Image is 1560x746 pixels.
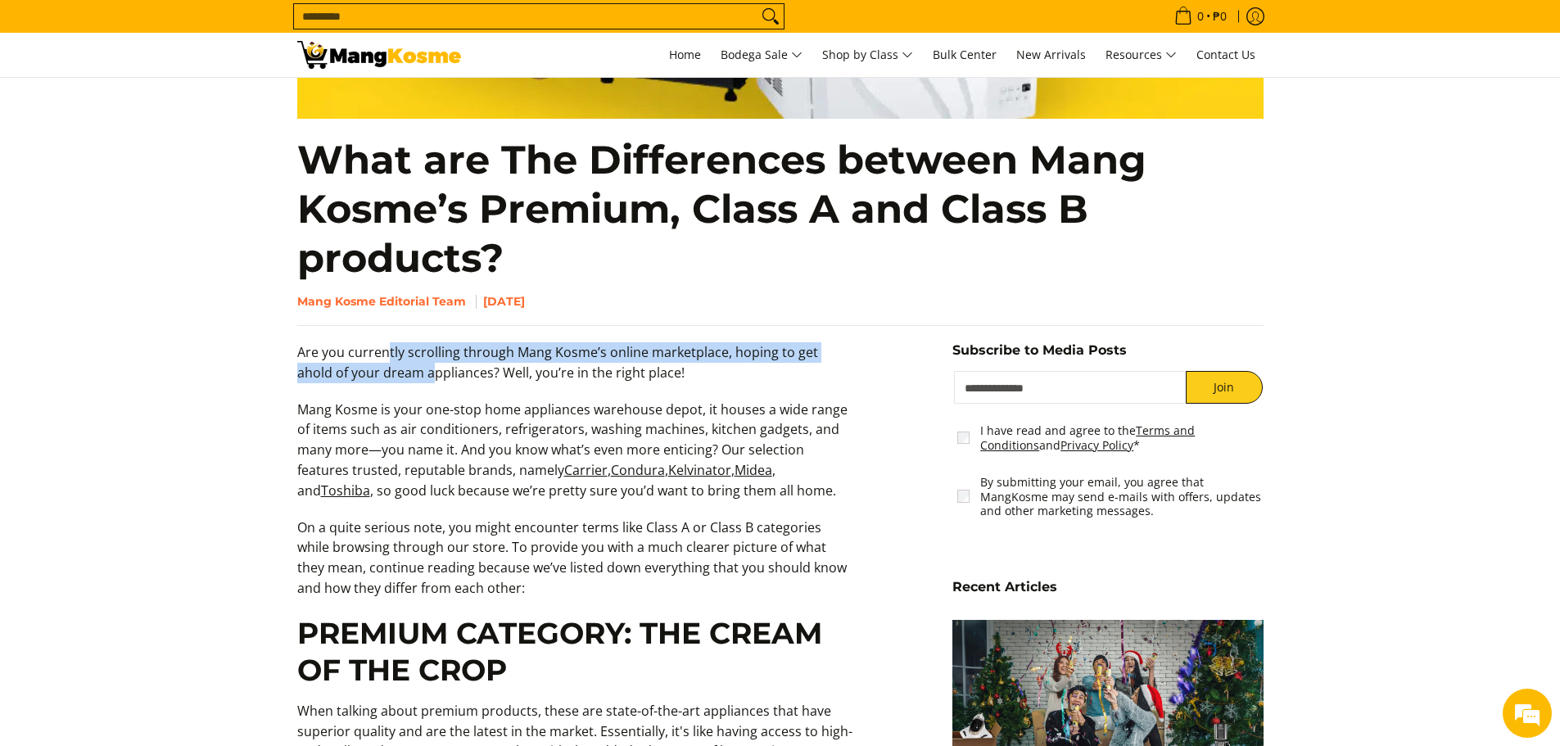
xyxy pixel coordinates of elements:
[1008,33,1094,77] a: New Arrivals
[952,579,1264,595] h5: Recent Articles
[668,461,731,479] a: Kelvinator
[564,461,608,479] a: Carrier
[297,342,854,400] p: Are you currently scrolling through Mang Kosme’s online marketplace, hoping to get ahold of your ...
[1195,11,1206,22] span: 0
[321,482,370,500] a: Toshiba
[1016,47,1086,62] span: New Arrivals
[952,342,1264,359] h5: Subscribe to Media Posts
[477,33,1264,77] nav: Main Menu
[611,461,665,479] a: Condura
[735,461,772,479] a: Midea
[721,45,803,66] span: Bodega Sale
[297,615,854,689] h2: PREMIUM CATEGORY: THE CREAM OF THE CROP
[757,4,784,29] button: Search
[297,295,1264,310] h6: Mang Kosme Editorial Team
[297,41,461,69] img: Mang Kosme&#39;s Premium, Class A, &amp; Class B Home Appliances l MK Blog
[1196,47,1255,62] span: Contact Us
[1097,33,1185,77] a: Resources
[980,423,1268,452] label: I have read and agree to the and *
[661,33,709,77] a: Home
[1106,45,1177,66] span: Resources
[980,423,1195,453] a: Terms and Conditions
[297,135,1264,283] h1: What are The Differences between Mang Kosme’s Premium, Class A and Class B products?
[822,45,913,66] span: Shop by Class
[980,475,1268,518] label: By submitting your email, you agree that MangKosme may send e-mails with offers, updates and othe...
[297,518,854,615] p: On a quite serious note, you might encounter terms like Class A or Class B categories while brows...
[933,47,997,62] span: Bulk Center
[483,294,525,309] time: [DATE]
[297,400,854,518] p: Mang Kosme is your one-stop home appliances warehouse depot, it houses a wide range of items such...
[669,47,701,62] span: Home
[1169,7,1232,25] span: •
[1188,33,1264,77] a: Contact Us
[712,33,811,77] a: Bodega Sale
[1210,11,1229,22] span: ₱0
[814,33,921,77] a: Shop by Class
[1060,437,1133,453] a: Privacy Policy
[1186,371,1264,404] button: Join
[925,33,1005,77] a: Bulk Center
